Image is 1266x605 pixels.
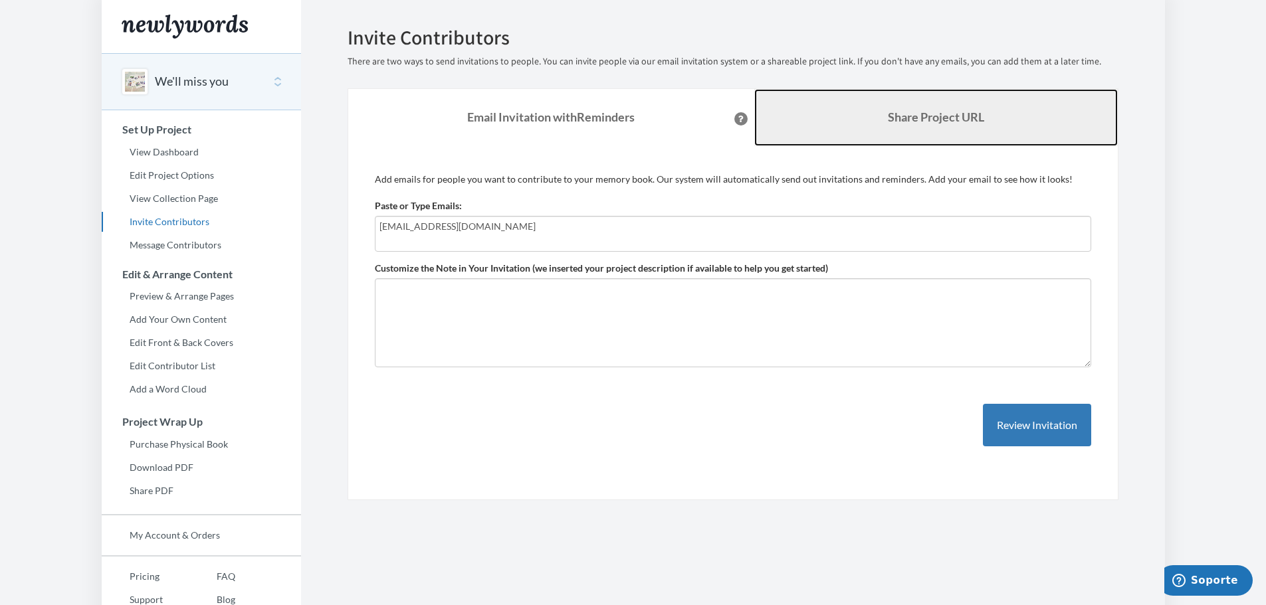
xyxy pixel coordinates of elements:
h3: Edit & Arrange Content [102,268,301,280]
a: Purchase Physical Book [102,434,301,454]
a: Preview & Arrange Pages [102,286,301,306]
strong: Email Invitation with Reminders [467,110,635,124]
button: Review Invitation [983,404,1091,447]
h3: Project Wrap Up [102,416,301,428]
label: Customize the Note in Your Invitation (we inserted your project description if available to help ... [375,262,828,275]
label: Paste or Type Emails: [375,199,462,213]
a: Download PDF [102,458,301,477]
p: Add emails for people you want to contribute to your memory book. Our system will automatically s... [375,173,1091,186]
b: Share Project URL [888,110,984,124]
a: Edit Contributor List [102,356,301,376]
a: Edit Project Options [102,165,301,185]
img: Newlywords logo [122,15,248,39]
h3: Set Up Project [102,124,301,135]
a: View Dashboard [102,142,301,162]
iframe: Abre un widget desde donde se puede chatear con uno de los agentes [1164,565,1253,598]
a: Edit Front & Back Covers [102,333,301,353]
a: My Account & Orders [102,525,301,545]
a: Pricing [102,566,189,586]
a: Add a Word Cloud [102,379,301,399]
a: Invite Contributors [102,212,301,232]
a: Share PDF [102,481,301,501]
a: Add Your Own Content [102,309,301,329]
p: There are two ways to send invitations to people. You can invite people via our email invitation ... [348,55,1118,68]
input: Add contributor email(s) here... [379,219,1087,234]
button: We'll miss you [155,73,229,90]
h2: Invite Contributors [348,27,1118,48]
a: FAQ [189,566,235,586]
a: View Collection Page [102,189,301,209]
a: Message Contributors [102,235,301,255]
